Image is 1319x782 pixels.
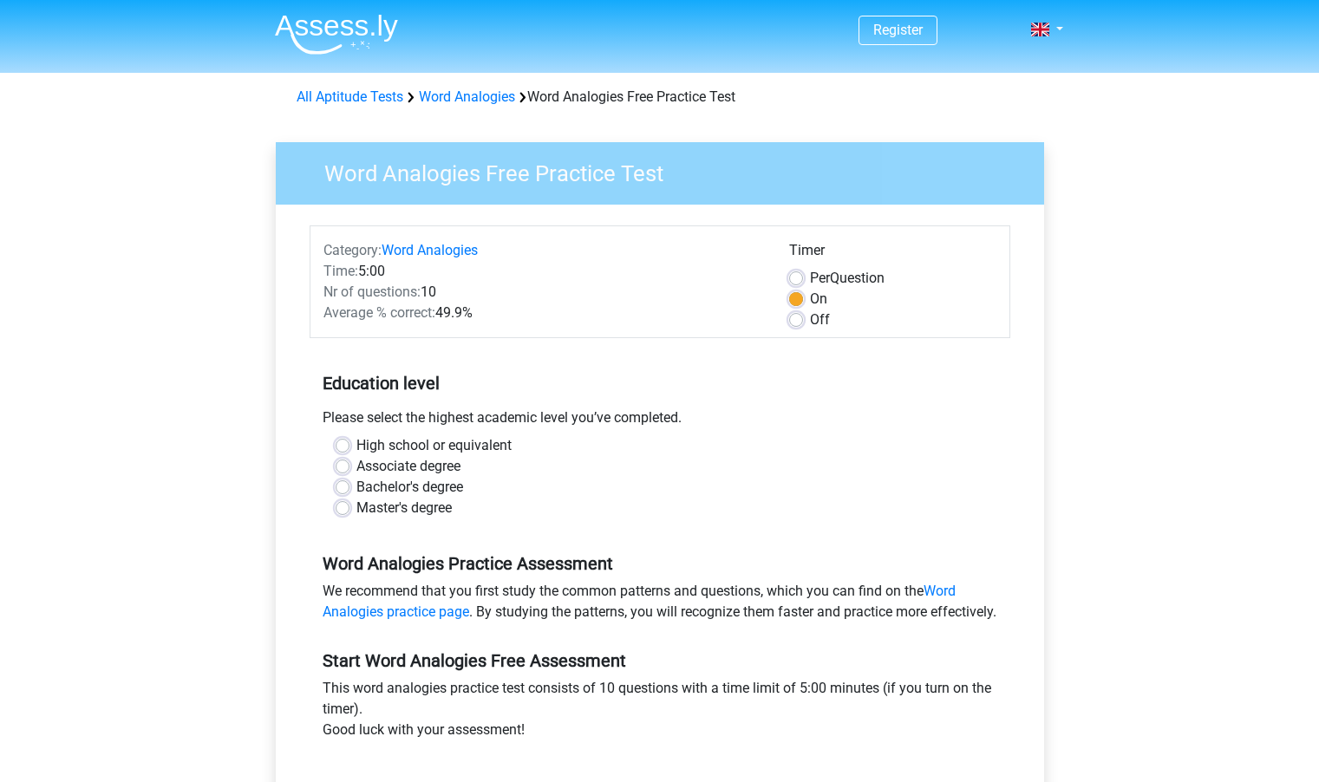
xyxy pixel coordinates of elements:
[356,435,512,456] label: High school or equivalent
[323,242,382,258] span: Category:
[310,678,1010,747] div: This word analogies practice test consists of 10 questions with a time limit of 5:00 minutes (if ...
[275,14,398,55] img: Assessly
[310,581,1010,629] div: We recommend that you first study the common patterns and questions, which you can find on the . ...
[810,289,827,310] label: On
[310,282,776,303] div: 10
[323,304,435,321] span: Average % correct:
[323,283,421,300] span: Nr of questions:
[304,153,1031,187] h3: Word Analogies Free Practice Test
[356,498,452,518] label: Master's degree
[290,87,1030,108] div: Word Analogies Free Practice Test
[810,268,885,289] label: Question
[323,263,358,279] span: Time:
[356,456,460,477] label: Associate degree
[789,240,996,268] div: Timer
[297,88,403,105] a: All Aptitude Tests
[382,242,478,258] a: Word Analogies
[323,650,997,671] h5: Start Word Analogies Free Assessment
[323,366,997,401] h5: Education level
[419,88,515,105] a: Word Analogies
[356,477,463,498] label: Bachelor's degree
[310,261,776,282] div: 5:00
[323,553,997,574] h5: Word Analogies Practice Assessment
[810,270,830,286] span: Per
[810,310,830,330] label: Off
[310,407,1010,435] div: Please select the highest academic level you’ve completed.
[310,303,776,323] div: 49.9%
[873,22,923,38] a: Register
